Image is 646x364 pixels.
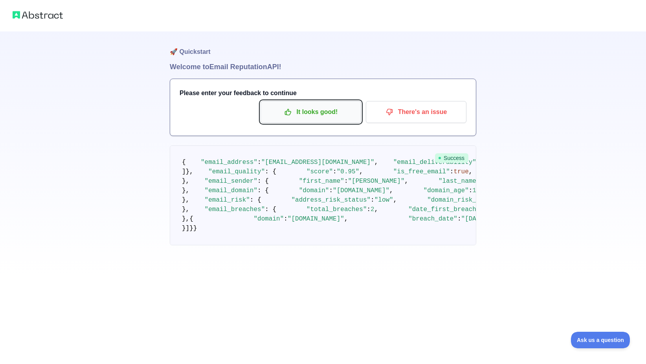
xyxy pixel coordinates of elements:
span: "email_deliverability" [393,159,476,166]
span: : [450,168,454,175]
span: true [453,168,468,175]
span: , [393,197,397,204]
span: : [371,197,374,204]
span: "domain" [253,215,284,222]
p: It looks good! [266,105,355,119]
span: "[EMAIL_ADDRESS][DOMAIN_NAME]" [261,159,374,166]
span: "is_free_email" [393,168,450,175]
span: : { [265,206,276,213]
span: "breach_date" [408,215,457,222]
button: There's an issue [366,101,466,123]
h1: Welcome to Email Reputation API! [170,61,476,72]
span: 2 [371,206,374,213]
span: : [329,187,333,194]
span: "domain" [299,187,329,194]
span: : [333,168,337,175]
span: "email_breaches" [205,206,265,213]
iframe: Toggle Customer Support [571,332,630,348]
span: "email_quality" [208,168,265,175]
span: "[DOMAIN_NAME]" [288,215,344,222]
span: : { [250,197,261,204]
span: : [257,159,261,166]
span: 10996 [472,187,491,194]
span: "low" [374,197,393,204]
h3: Please enter your feedback to continue [180,88,466,98]
span: : [457,215,461,222]
span: "last_name" [439,178,480,185]
span: : [284,215,288,222]
span: : [367,206,371,213]
span: "email_domain" [205,187,257,194]
span: "date_first_breached" [408,206,488,213]
span: "total_breaches" [306,206,367,213]
span: : { [265,168,276,175]
img: Abstract logo [13,9,63,20]
span: : { [257,178,269,185]
span: "email_sender" [205,178,257,185]
span: , [469,168,473,175]
span: "email_risk" [205,197,250,204]
button: It looks good! [261,101,361,123]
span: , [389,187,393,194]
span: "0.95" [337,168,360,175]
span: { [182,159,186,166]
span: , [359,168,363,175]
span: "email_address" [201,159,257,166]
span: "address_risk_status" [291,197,371,204]
span: "[DATE]" [461,215,492,222]
span: : [344,178,348,185]
span: : { [257,187,269,194]
span: "[PERSON_NAME]" [348,178,404,185]
span: , [405,178,409,185]
span: Success [435,153,468,163]
span: , [374,206,378,213]
span: "domain_age" [424,187,469,194]
span: , [344,215,348,222]
span: : [469,187,473,194]
h1: 🚀 Quickstart [170,31,476,61]
span: "score" [306,168,333,175]
span: "first_name" [299,178,344,185]
span: "domain_risk_status" [427,197,503,204]
p: There's an issue [372,105,461,119]
span: "[DOMAIN_NAME]" [333,187,389,194]
span: , [374,159,378,166]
